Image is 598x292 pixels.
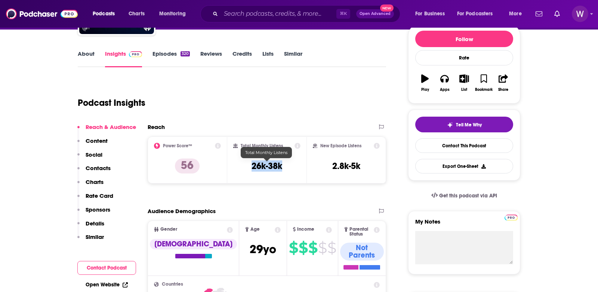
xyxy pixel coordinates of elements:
a: Pro website [505,213,518,221]
div: [DEMOGRAPHIC_DATA] [150,239,237,249]
button: Contacts [77,165,111,178]
p: Sponsors [86,206,110,213]
button: Contact Podcast [77,261,136,275]
div: Share [498,87,508,92]
span: Logged in as williammwhite [572,6,588,22]
button: open menu [504,8,531,20]
button: Show profile menu [572,6,588,22]
a: Reviews [200,50,222,67]
label: My Notes [415,218,513,231]
button: tell me why sparkleTell Me Why [415,117,513,132]
div: List [461,87,467,92]
span: Tell Me Why [456,122,482,128]
span: Charts [129,9,145,19]
button: open menu [154,8,195,20]
p: Reach & Audience [86,123,136,130]
span: Get this podcast via API [439,193,497,199]
p: Similar [86,233,104,240]
img: Podchaser Pro [129,51,142,57]
span: Countries [162,282,183,287]
span: $ [308,242,317,254]
img: Podchaser Pro [505,215,518,221]
a: Lists [262,50,274,67]
button: Rate Card [77,192,113,206]
a: Show notifications dropdown [551,7,563,20]
span: For Business [415,9,445,19]
button: open menu [87,8,124,20]
h3: 26k-38k [252,160,282,172]
h2: Total Monthly Listens [241,143,283,148]
a: Contact This Podcast [415,138,513,153]
button: Sponsors [77,206,110,220]
span: For Podcasters [457,9,493,19]
a: InsightsPodchaser Pro [105,50,142,67]
a: About [78,50,95,67]
button: Reach & Audience [77,123,136,137]
div: Search podcasts, credits, & more... [207,5,407,22]
span: Podcasts [93,9,115,19]
button: open menu [410,8,454,20]
p: Content [86,137,108,144]
span: Open Advanced [360,12,391,16]
button: Social [77,151,102,165]
div: Play [421,87,429,92]
button: Follow [415,31,513,47]
h2: New Episode Listens [320,143,361,148]
p: Rate Card [86,192,113,199]
span: $ [318,242,327,254]
span: Monitoring [159,9,186,19]
h1: Podcast Insights [78,97,145,108]
span: New [380,4,394,12]
input: Search podcasts, credits, & more... [221,8,336,20]
span: Income [297,227,314,232]
button: Charts [77,178,104,192]
a: Episodes320 [152,50,190,67]
a: Open Website [86,282,128,288]
span: More [509,9,522,19]
button: Details [77,220,104,234]
span: $ [299,242,308,254]
p: Charts [86,178,104,185]
div: Bookmark [475,87,493,92]
span: $ [327,242,336,254]
button: Bookmark [474,70,493,96]
button: List [454,70,474,96]
h2: Reach [148,123,165,130]
img: User Profile [572,6,588,22]
button: Open AdvancedNew [356,9,394,18]
span: Parental Status [349,227,373,237]
div: Rate [415,50,513,65]
h2: Audience Demographics [148,208,216,215]
img: Podchaser - Follow, Share and Rate Podcasts [6,7,78,21]
a: Get this podcast via API [425,187,503,205]
span: Gender [160,227,177,232]
div: Not Parents [340,243,384,261]
a: Show notifications dropdown [533,7,545,20]
button: Similar [77,233,104,247]
p: Details [86,220,104,227]
h2: Power Score™ [163,143,192,148]
img: tell me why sparkle [447,122,453,128]
button: open menu [452,8,504,20]
p: Contacts [86,165,111,172]
a: Credits [232,50,252,67]
button: Share [494,70,513,96]
p: 56 [175,159,200,173]
h3: 2.8k-5k [332,160,360,172]
a: Similar [284,50,302,67]
span: 29 yo [250,242,276,256]
span: ⌘ K [336,9,350,19]
span: Total Monthly Listens [245,150,287,155]
button: Apps [435,70,454,96]
div: Apps [440,87,450,92]
span: $ [289,242,298,254]
button: Content [77,137,108,151]
p: Social [86,151,102,158]
a: Charts [124,8,149,20]
button: Export One-Sheet [415,159,513,173]
div: 320 [181,51,190,56]
span: Age [250,227,260,232]
button: Play [415,70,435,96]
